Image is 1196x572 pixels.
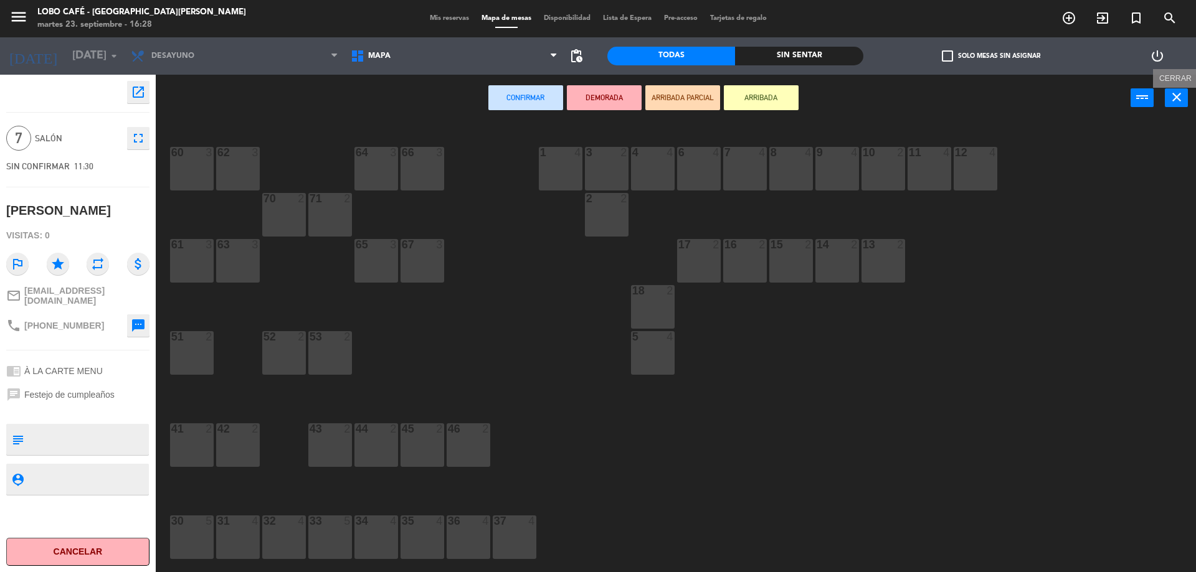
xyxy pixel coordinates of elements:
[724,85,799,110] button: ARRIBADA
[1169,90,1184,105] i: close
[658,15,704,22] span: Pre-acceso
[436,239,444,250] div: 3
[263,331,264,342] div: 52
[1162,11,1177,26] i: search
[368,52,391,60] span: MAPA
[1131,88,1154,107] button: power_input
[37,6,246,19] div: Lobo Café - [GEOGRAPHIC_DATA][PERSON_NAME]
[713,147,720,158] div: 4
[632,285,633,296] div: 18
[171,515,172,527] div: 30
[298,515,305,527] div: 4
[217,423,218,434] div: 42
[6,200,111,221] div: [PERSON_NAME]
[263,193,264,204] div: 70
[569,49,584,63] span: pending_actions
[759,239,766,250] div: 2
[6,538,149,566] button: Cancelar
[943,147,951,158] div: 4
[586,147,587,158] div: 3
[87,253,109,275] i: repeat
[298,331,305,342] div: 2
[11,472,24,486] i: person_pin
[667,331,674,342] div: 4
[6,253,29,275] i: outlined_flag
[151,52,194,60] span: Desayuno
[759,147,766,158] div: 4
[390,147,397,158] div: 3
[217,239,218,250] div: 63
[574,147,582,158] div: 4
[344,515,351,527] div: 5
[597,15,658,22] span: Lista de Espera
[107,49,121,63] i: arrow_drop_down
[131,318,146,333] i: sms
[482,423,490,434] div: 2
[6,161,70,171] span: SIN CONFIRMAR
[252,147,259,158] div: 3
[171,331,172,342] div: 51
[607,47,735,65] div: Todas
[488,85,563,110] button: Confirmar
[805,239,812,250] div: 2
[390,239,397,250] div: 3
[206,423,213,434] div: 2
[735,47,863,65] div: Sin sentar
[436,147,444,158] div: 3
[678,239,679,250] div: 17
[6,363,21,378] i: chrome_reader_mode
[390,515,397,527] div: 4
[47,253,69,275] i: star
[494,515,495,527] div: 37
[897,147,904,158] div: 2
[390,423,397,434] div: 2
[586,193,587,204] div: 2
[206,515,213,527] div: 5
[252,423,259,434] div: 2
[436,423,444,434] div: 2
[206,239,213,250] div: 3
[897,239,904,250] div: 2
[24,390,115,400] span: Festejo de cumpleaños
[127,81,149,103] button: open_in_new
[667,285,674,296] div: 2
[540,147,541,158] div: 1
[6,318,21,333] i: phone
[171,239,172,250] div: 61
[1165,88,1188,107] button: close
[989,147,997,158] div: 4
[37,19,246,31] div: martes 23. septiembre - 16:28
[6,126,31,151] span: 7
[704,15,773,22] span: Tarjetas de regalo
[632,331,633,342] div: 5
[620,147,628,158] div: 2
[9,7,28,26] i: menu
[1129,11,1144,26] i: turned_in_not
[724,239,725,250] div: 16
[667,147,674,158] div: 4
[1061,11,1076,26] i: add_circle_outline
[851,147,858,158] div: 4
[1095,11,1110,26] i: exit_to_app
[206,331,213,342] div: 2
[24,321,104,331] span: [PHONE_NUMBER]
[1135,90,1150,105] i: power_input
[1150,49,1165,63] i: power_settings_new
[127,314,149,337] button: sms
[942,50,1040,62] label: Solo mesas sin asignar
[24,366,103,376] span: À LA CARTE MENU
[263,515,264,527] div: 32
[344,423,351,434] div: 2
[171,147,172,158] div: 60
[252,515,259,527] div: 4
